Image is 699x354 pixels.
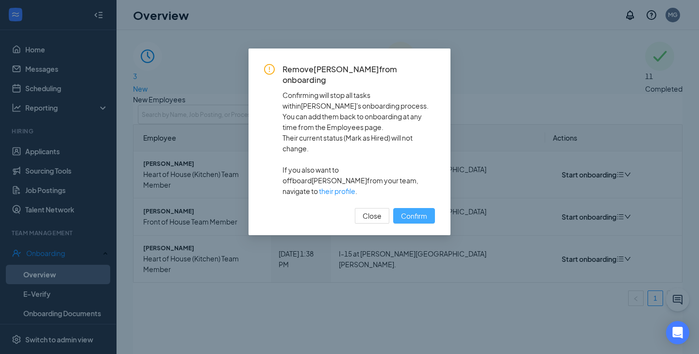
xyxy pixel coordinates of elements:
[264,64,275,75] span: exclamation-circle
[401,210,427,221] span: Confirm
[283,164,435,196] span: If you also want to offboard [PERSON_NAME] from your team, navigate to .
[393,208,435,224] button: Confirm
[355,208,389,224] button: Close
[666,321,689,344] div: Open Intercom Messenger
[283,90,435,132] span: Confirming will stop all tasks within [PERSON_NAME] 's onboarding process. You can add them back ...
[283,132,435,154] span: Their current status ( Mark as Hired ) will not change.
[319,187,355,195] a: their profile
[283,64,435,86] span: Remove [PERSON_NAME] from onboarding
[363,210,382,221] span: Close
